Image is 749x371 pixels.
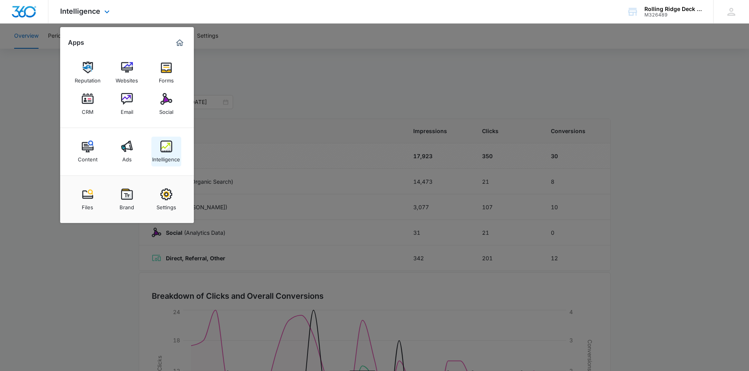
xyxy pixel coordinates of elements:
[75,73,101,84] div: Reputation
[152,152,180,163] div: Intelligence
[73,89,103,119] a: CRM
[112,89,142,119] a: Email
[68,39,84,46] h2: Apps
[112,185,142,214] a: Brand
[644,12,702,18] div: account id
[151,89,181,119] a: Social
[78,152,98,163] div: Content
[73,58,103,88] a: Reputation
[121,105,133,115] div: Email
[644,6,702,12] div: account name
[156,200,176,210] div: Settings
[173,37,186,49] a: Marketing 360® Dashboard
[82,105,94,115] div: CRM
[151,185,181,214] a: Settings
[82,200,93,210] div: Files
[122,152,132,163] div: Ads
[112,137,142,166] a: Ads
[151,58,181,88] a: Forms
[151,137,181,166] a: Intelligence
[112,58,142,88] a: Websites
[60,7,100,15] span: Intelligence
[116,73,138,84] div: Websites
[159,73,174,84] div: Forms
[120,200,134,210] div: Brand
[73,185,103,214] a: Files
[73,137,103,166] a: Content
[159,105,173,115] div: Social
